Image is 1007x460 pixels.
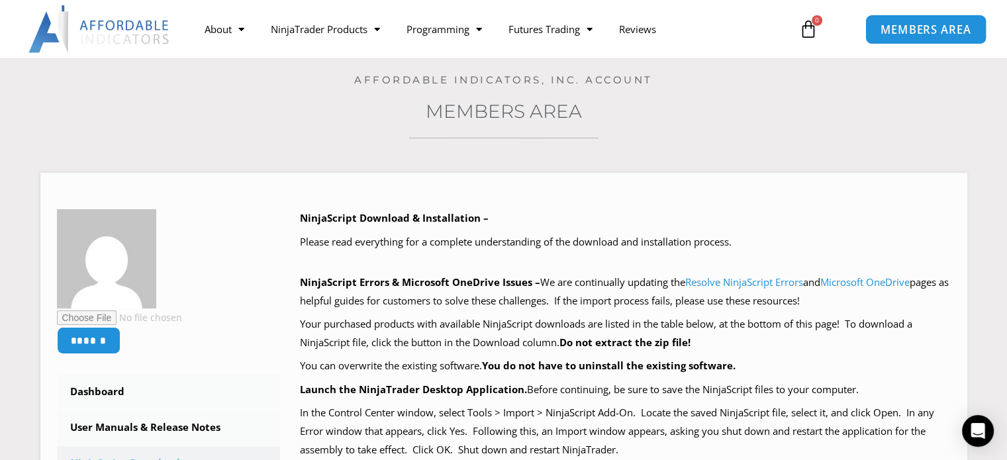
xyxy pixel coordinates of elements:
[495,14,606,44] a: Futures Trading
[812,15,822,26] span: 0
[779,10,838,48] a: 0
[820,275,910,289] a: Microsoft OneDrive
[300,211,489,224] b: NinjaScript Download & Installation –
[300,381,951,399] p: Before continuing, be sure to save the NinjaScript files to your computer.
[300,275,540,289] b: NinjaScript Errors & Microsoft OneDrive Issues –
[191,14,258,44] a: About
[300,357,951,375] p: You can overwrite the existing software.
[393,14,495,44] a: Programming
[28,5,171,53] img: LogoAI | Affordable Indicators – NinjaTrader
[962,415,994,447] div: Open Intercom Messenger
[300,404,951,459] p: In the Control Center window, select Tools > Import > NinjaScript Add-On. Locate the saved NinjaS...
[865,14,986,44] a: MEMBERS AREA
[559,336,691,349] b: Do not extract the zip file!
[300,315,951,352] p: Your purchased products with available NinjaScript downloads are listed in the table below, at th...
[57,410,281,445] a: User Manuals & Release Notes
[426,100,582,122] a: Members Area
[606,14,669,44] a: Reviews
[354,73,653,86] a: Affordable Indicators, Inc. Account
[258,14,393,44] a: NinjaTrader Products
[482,359,736,372] b: You do not have to uninstall the existing software.
[57,375,281,409] a: Dashboard
[300,233,951,252] p: Please read everything for a complete understanding of the download and installation process.
[880,24,971,35] span: MEMBERS AREA
[300,273,951,310] p: We are continually updating the and pages as helpful guides for customers to solve these challeng...
[191,14,786,44] nav: Menu
[57,209,156,308] img: 8e05587e584705f246a26e933fc31bd758bb4867a699e9c820729504d780d75c
[685,275,803,289] a: Resolve NinjaScript Errors
[300,383,527,396] b: Launch the NinjaTrader Desktop Application.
